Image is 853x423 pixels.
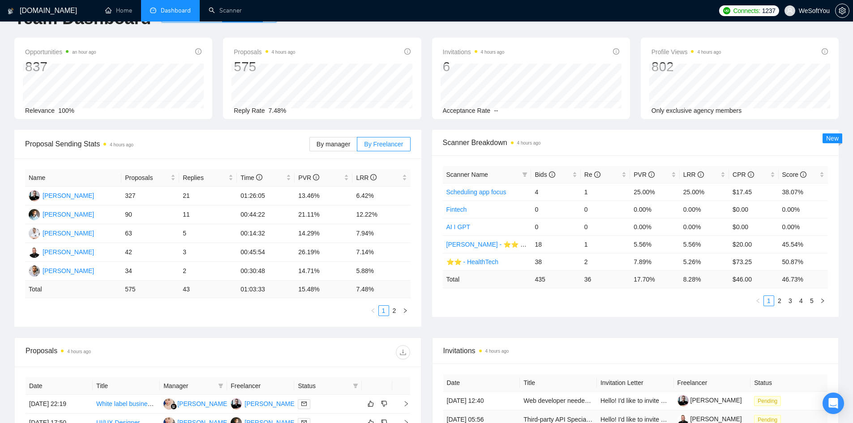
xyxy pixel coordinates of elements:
span: Proposal Sending Stats [25,138,309,150]
span: filter [522,172,527,177]
button: setting [835,4,849,18]
a: 1 [379,306,389,316]
span: Dashboard [161,7,191,14]
span: Only exclusive agency members [652,107,742,114]
a: 1 [764,296,774,306]
td: 5.26% [680,253,729,270]
div: 6 [443,58,505,75]
td: 00:30:48 [237,262,295,281]
span: filter [353,383,358,389]
span: Invitations [443,345,828,356]
span: info-circle [404,48,411,55]
a: AI I GPT [446,223,471,231]
a: GK[PERSON_NAME] [29,210,94,218]
span: Status [298,381,349,391]
span: info-circle [698,171,704,178]
td: 14.71% [295,262,352,281]
img: RK [29,265,40,277]
td: 11 [179,205,237,224]
time: 4 hours ago [697,50,721,55]
td: Web developer needed to build a platform. [520,392,597,410]
li: 2 [389,305,400,316]
span: left [370,308,376,313]
img: BD [29,228,40,239]
li: 2 [774,295,785,306]
td: 0.00% [779,218,828,235]
span: right [403,308,408,313]
span: LRR [356,174,377,181]
span: Acceptance Rate [443,107,491,114]
a: 3 [785,296,795,306]
li: 1 [763,295,774,306]
td: 2 [581,253,630,270]
span: mail [301,401,307,406]
td: 38.07% [779,183,828,201]
td: 0 [531,201,580,218]
span: 1237 [762,6,776,16]
td: 4 [531,183,580,201]
td: 25.00% [680,183,729,201]
td: 21 [179,187,237,205]
span: filter [216,379,225,393]
li: 5 [806,295,817,306]
span: right [396,401,409,407]
td: 46.73 % [779,270,828,288]
div: 837 [25,58,96,75]
td: 45.54% [779,235,828,253]
a: AK[PERSON_NAME] [231,400,296,407]
span: Time [240,174,262,181]
span: info-circle [549,171,555,178]
a: MP[PERSON_NAME] [29,248,94,255]
span: user [787,8,793,14]
span: like [368,400,374,407]
img: GK [29,209,40,220]
a: Third-party API Specialist for short-term collaboration [523,416,670,423]
span: New [826,135,839,142]
a: BD[PERSON_NAME] [29,229,94,236]
td: 0.00% [680,218,729,235]
a: 2 [390,306,399,316]
span: setting [836,7,849,14]
span: By manager [317,141,350,148]
td: 2 [179,262,237,281]
span: Proposals [125,173,169,183]
span: info-circle [370,174,377,180]
time: 4 hours ago [481,50,505,55]
td: 63 [121,224,179,243]
div: 575 [234,58,295,75]
span: left [755,298,761,303]
td: 0 [531,218,580,235]
td: 5.56% [680,235,729,253]
time: 4 hours ago [485,349,509,354]
td: 7.14% [352,243,410,262]
span: filter [520,168,529,181]
th: Replies [179,169,237,187]
td: 15.48 % [295,281,352,298]
th: Proposals [121,169,179,187]
th: Invitation Letter [597,374,674,392]
a: 5 [807,296,817,306]
span: Pending [754,396,781,406]
span: Replies [183,173,227,183]
td: $73.25 [729,253,778,270]
a: 4 [796,296,806,306]
span: info-circle [256,174,262,180]
td: 6.42% [352,187,410,205]
td: $17.45 [729,183,778,201]
a: Web developer needed to build a platform. [523,397,642,404]
td: 12.22% [352,205,410,224]
button: download [396,345,410,359]
td: 8.28 % [680,270,729,288]
span: Proposals [234,47,295,57]
div: Proposals [26,345,218,359]
span: info-circle [594,171,600,178]
td: 5.88% [352,262,410,281]
time: 4 hours ago [517,141,541,145]
img: upwork-logo.png [723,7,730,14]
div: Open Intercom Messenger [823,393,844,414]
span: -- [494,107,498,114]
td: 0.00% [630,218,679,235]
th: Date [443,374,520,392]
span: info-circle [748,171,754,178]
span: info-circle [648,171,655,178]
